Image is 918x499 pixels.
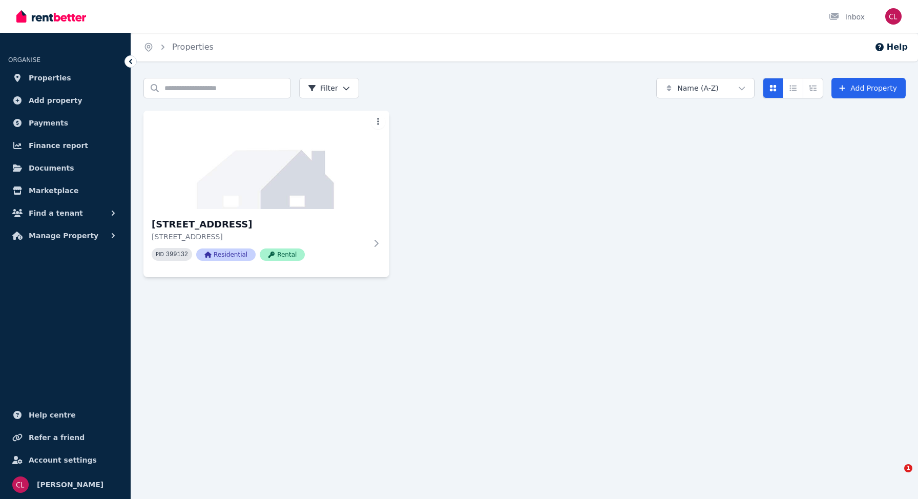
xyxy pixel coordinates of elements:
img: RentBetter [16,9,86,24]
a: 4/280 Merrylands Rd, Merrylands[STREET_ADDRESS][STREET_ADDRESS]PID 399132ResidentialRental [143,111,389,277]
a: Account settings [8,450,122,470]
div: Inbox [829,12,865,22]
span: Residential [196,248,256,261]
button: More options [371,115,385,129]
span: Account settings [29,454,97,466]
span: Add property [29,94,82,107]
span: Find a tenant [29,207,83,219]
a: Add Property [831,78,906,98]
code: 399132 [166,251,188,258]
span: Help centre [29,409,76,421]
a: Refer a friend [8,427,122,448]
img: Cathy Li [885,8,902,25]
a: Documents [8,158,122,178]
a: Finance report [8,135,122,156]
img: Cathy Li [12,476,29,493]
button: Help [874,41,908,53]
a: Marketplace [8,180,122,201]
span: Finance report [29,139,88,152]
span: [PERSON_NAME] [37,479,103,491]
a: Help centre [8,405,122,425]
iframe: Intercom live chat [883,464,908,489]
a: Properties [8,68,122,88]
span: Documents [29,162,74,174]
button: Find a tenant [8,203,122,223]
h3: [STREET_ADDRESS] [152,217,367,232]
span: Properties [29,72,71,84]
button: Manage Property [8,225,122,246]
span: Name (A-Z) [677,83,719,93]
button: Filter [299,78,359,98]
span: 1 [904,464,912,472]
button: Expanded list view [803,78,823,98]
img: 4/280 Merrylands Rd, Merrylands [143,111,389,209]
span: ORGANISE [8,56,40,64]
span: Payments [29,117,68,129]
a: Payments [8,113,122,133]
span: Rental [260,248,305,261]
span: Manage Property [29,230,98,242]
span: Marketplace [29,184,78,197]
span: Filter [308,83,338,93]
button: Name (A-Z) [656,78,755,98]
a: Properties [172,42,214,52]
nav: Breadcrumb [131,33,226,61]
span: Refer a friend [29,431,85,444]
button: Card view [763,78,783,98]
small: PID [156,252,164,257]
div: View options [763,78,823,98]
p: [STREET_ADDRESS] [152,232,367,242]
a: Add property [8,90,122,111]
button: Compact list view [783,78,803,98]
